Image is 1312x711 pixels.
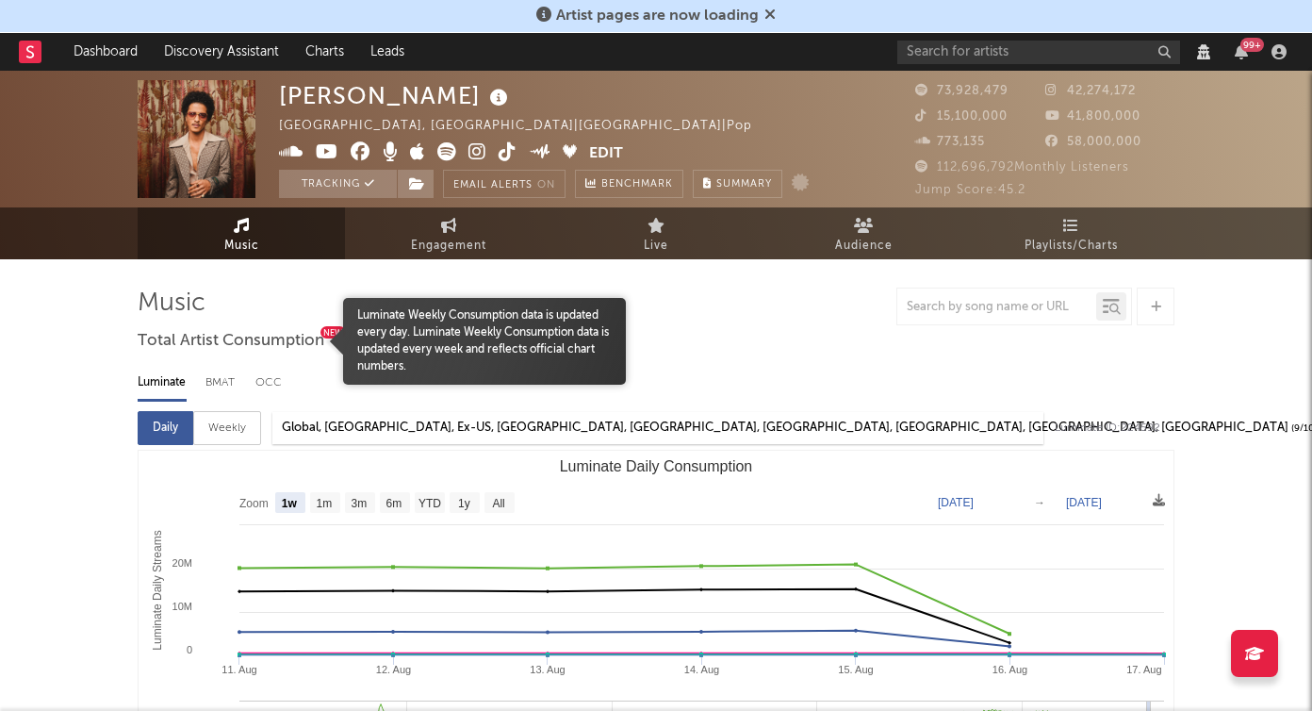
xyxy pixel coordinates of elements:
[1066,496,1102,509] text: [DATE]
[60,33,151,71] a: Dashboard
[443,170,566,198] button: Email AlertsOn
[1045,136,1141,148] span: 58,000,000
[915,184,1025,196] span: Jump Score: 45.2
[938,496,974,509] text: [DATE]
[1126,664,1161,675] text: 17. Aug
[764,8,776,24] span: Dismiss
[138,411,193,445] div: Daily
[760,207,967,259] a: Audience
[386,497,402,510] text: 6m
[357,33,418,71] a: Leads
[1055,417,1174,439] div: Luminate ID: 224592
[224,235,259,257] span: Music
[601,174,673,196] span: Benchmark
[716,179,772,190] span: Summary
[537,180,555,190] em: On
[205,367,237,399] div: BMAT
[282,417,1288,439] div: Global, [GEOGRAPHIC_DATA], Ex-US, [GEOGRAPHIC_DATA], [GEOGRAPHIC_DATA], [GEOGRAPHIC_DATA], [GEOGR...
[915,136,985,148] span: 773,135
[376,664,411,675] text: 12. Aug
[1235,44,1248,59] button: 99+
[556,8,759,24] span: Artist pages are now loading
[138,330,324,353] span: Total Artist Consumption
[560,458,753,474] text: Luminate Daily Consumption
[693,170,782,198] button: Summary
[897,41,1180,64] input: Search for artists
[239,497,269,510] text: Zoom
[279,115,795,138] div: [GEOGRAPHIC_DATA], [GEOGRAPHIC_DATA] | [GEOGRAPHIC_DATA] | Pop
[282,497,298,510] text: 1w
[589,142,623,166] button: Edit
[1045,110,1140,123] span: 41,800,000
[317,497,333,510] text: 1m
[1034,496,1045,509] text: →
[343,307,626,375] span: Luminate Weekly Consumption data is updated every day. Luminate Weekly Consumption data is update...
[138,207,345,259] a: Music
[151,530,164,650] text: Luminate Daily Streams
[897,300,1096,315] input: Search by song name or URL
[279,170,397,198] button: Tracking
[575,170,683,198] a: Benchmark
[992,664,1027,675] text: 16. Aug
[684,664,719,675] text: 14. Aug
[193,411,261,445] div: Weekly
[458,497,470,510] text: 1y
[352,497,368,510] text: 3m
[151,33,292,71] a: Discovery Assistant
[418,497,441,510] text: YTD
[915,110,1008,123] span: 15,100,000
[835,235,893,257] span: Audience
[1045,85,1136,97] span: 42,274,172
[915,161,1129,174] span: 112,696,792 Monthly Listeners
[552,207,760,259] a: Live
[644,235,668,257] span: Live
[411,235,486,257] span: Engagement
[221,664,256,675] text: 11. Aug
[292,33,357,71] a: Charts
[172,557,192,569] text: 20M
[320,326,346,339] div: New
[530,664,565,675] text: 13. Aug
[172,601,192,612] text: 10M
[1240,38,1264,52] div: 99 +
[838,664,873,675] text: 15. Aug
[1025,235,1118,257] span: Playlists/Charts
[255,367,280,399] div: OCC
[138,367,187,399] div: Luminate
[492,497,504,510] text: All
[187,644,192,655] text: 0
[967,207,1174,259] a: Playlists/Charts
[279,80,513,111] div: [PERSON_NAME]
[345,207,552,259] a: Engagement
[915,85,1009,97] span: 73,928,479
